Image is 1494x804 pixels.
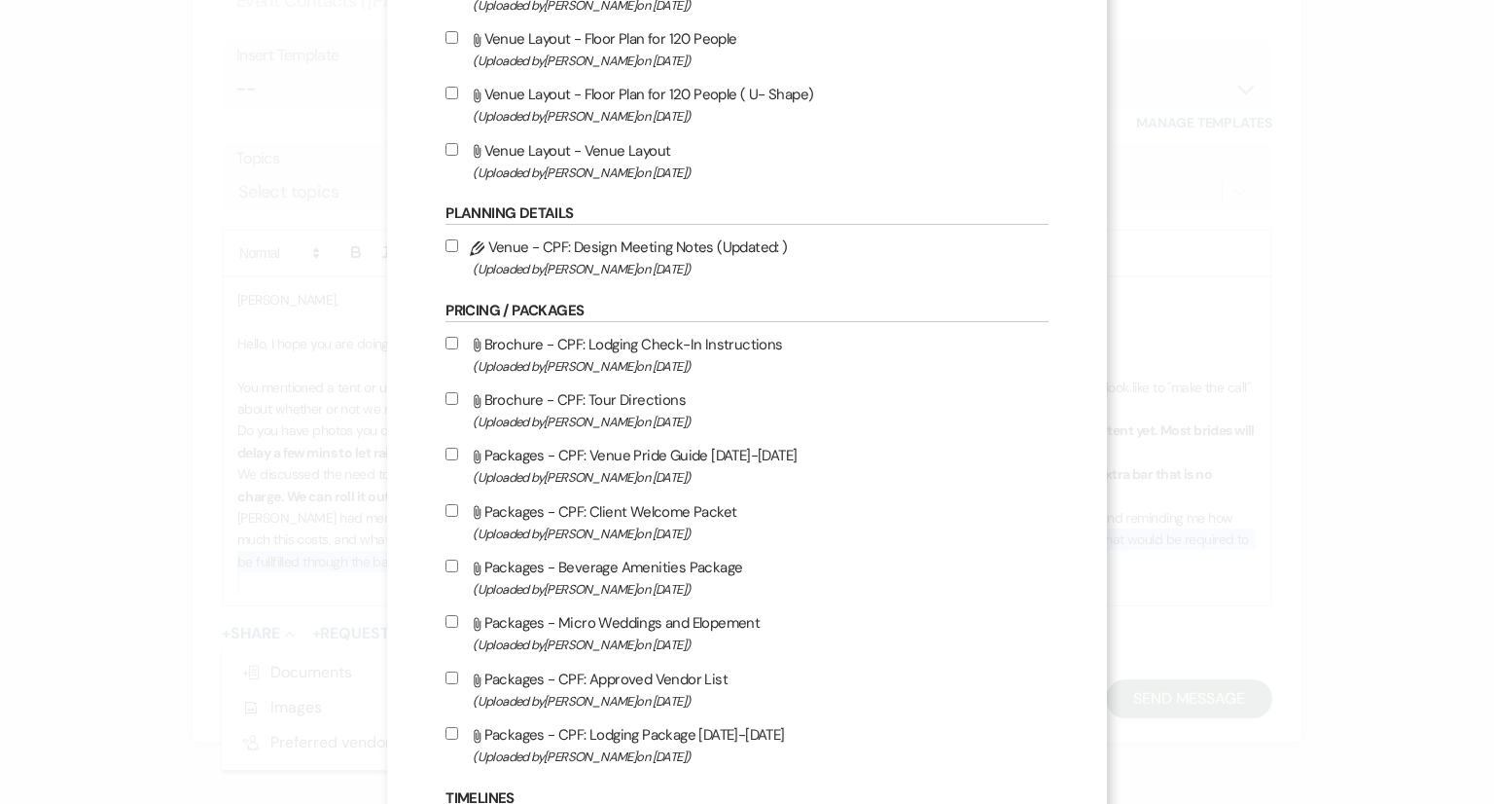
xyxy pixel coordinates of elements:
[445,235,1048,280] label: Venue - CPF: Design Meeting Notes (Updated: )
[473,411,1048,433] span: (Uploaded by [PERSON_NAME] on [DATE] )
[445,203,1048,225] h6: Planning Details
[445,560,458,572] input: Packages - Beverage Amenities Package(Uploaded by[PERSON_NAME]on [DATE])
[445,332,1048,378] label: Brochure - CPF: Lodging Check-In Instructions
[445,239,458,252] input: Venue - CPF: Design Meeting Notes (Updated: )(Uploaded by[PERSON_NAME]on [DATE])
[473,466,1048,489] span: (Uploaded by [PERSON_NAME] on [DATE] )
[473,258,1048,280] span: (Uploaded by [PERSON_NAME] on [DATE] )
[445,667,1048,713] label: Packages - CPF: Approved Vendor List
[445,82,1048,128] label: Venue Layout - Floor Plan for 120 People ( U- Shape)
[445,26,1048,72] label: Venue Layout - Floor Plan for 120 People
[473,578,1048,601] span: (Uploaded by [PERSON_NAME] on [DATE] )
[473,634,1048,656] span: (Uploaded by [PERSON_NAME] on [DATE] )
[445,143,458,156] input: Venue Layout - Venue Layout(Uploaded by[PERSON_NAME]on [DATE])
[445,610,1048,656] label: Packages - Micro Weddings and Elopement
[445,301,1048,322] h6: Pricing / Packages
[473,105,1048,128] span: (Uploaded by [PERSON_NAME] on [DATE] )
[445,448,458,460] input: Packages - CPF: Venue Pride Guide [DATE]-[DATE](Uploaded by[PERSON_NAME]on [DATE])
[445,615,458,628] input: Packages - Micro Weddings and Elopement(Uploaded by[PERSON_NAME]on [DATE])
[445,499,1048,545] label: Packages - CPF: Client Welcome Packet
[445,504,458,517] input: Packages - CPF: Client Welcome Packet(Uploaded by[PERSON_NAME]on [DATE])
[473,523,1048,545] span: (Uploaded by [PERSON_NAME] on [DATE] )
[445,443,1048,489] label: Packages - CPF: Venue Pride Guide [DATE]-[DATE]
[473,746,1048,768] span: (Uploaded by [PERSON_NAME] on [DATE] )
[445,31,458,44] input: Venue Layout - Floor Plan for 120 People(Uploaded by[PERSON_NAME]on [DATE])
[473,50,1048,72] span: (Uploaded by [PERSON_NAME] on [DATE] )
[445,87,458,99] input: Venue Layout - Floor Plan for 120 People ( U- Shape)(Uploaded by[PERSON_NAME]on [DATE])
[445,392,458,405] input: Brochure - CPF: Tour Directions(Uploaded by[PERSON_NAME]on [DATE])
[445,555,1048,601] label: Packages - Beverage Amenities Package
[445,722,1048,768] label: Packages - CPF: Lodging Package [DATE]-[DATE]
[445,387,1048,433] label: Brochure - CPF: Tour Directions
[473,162,1048,184] span: (Uploaded by [PERSON_NAME] on [DATE] )
[445,138,1048,184] label: Venue Layout - Venue Layout
[445,672,458,684] input: Packages - CPF: Approved Vendor List(Uploaded by[PERSON_NAME]on [DATE])
[445,727,458,740] input: Packages - CPF: Lodging Package [DATE]-[DATE](Uploaded by[PERSON_NAME]on [DATE])
[473,355,1048,378] span: (Uploaded by [PERSON_NAME] on [DATE] )
[473,690,1048,713] span: (Uploaded by [PERSON_NAME] on [DATE] )
[445,337,458,349] input: Brochure - CPF: Lodging Check-In Instructions(Uploaded by[PERSON_NAME]on [DATE])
